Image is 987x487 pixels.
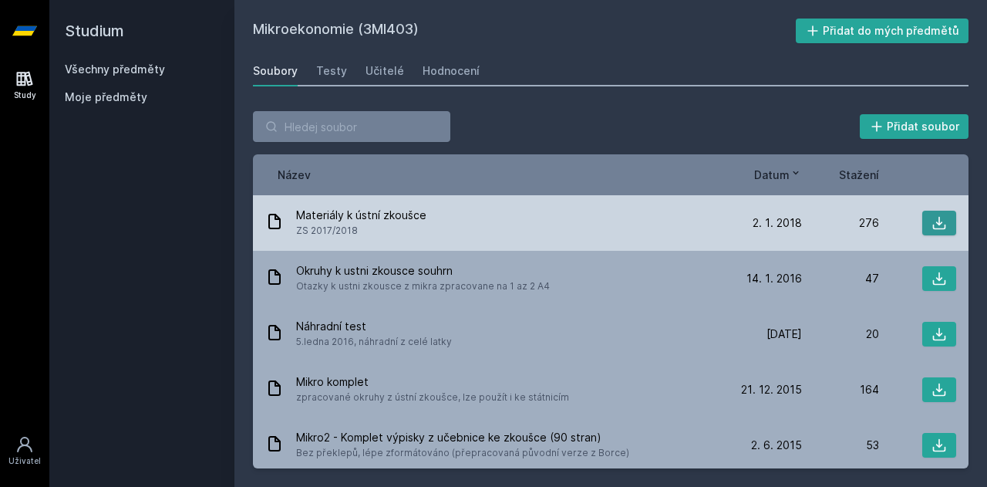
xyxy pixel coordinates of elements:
[802,271,879,286] div: 47
[423,56,480,86] a: Hodnocení
[65,63,165,76] a: Všechny předměty
[802,438,879,453] div: 53
[253,19,796,43] h2: Mikroekonomie (3MI403)
[754,167,790,183] span: Datum
[14,90,36,101] div: Study
[802,326,879,342] div: 20
[316,63,347,79] div: Testy
[860,114,969,139] button: Přidat soubor
[796,19,969,43] button: Přidat do mých předmětů
[253,63,298,79] div: Soubory
[65,90,147,105] span: Moje předměty
[296,319,452,334] span: Náhradní test
[754,167,802,183] button: Datum
[3,428,46,475] a: Uživatel
[296,263,550,279] span: Okruhy k ustni zkousce souhrn
[365,63,404,79] div: Učitelé
[278,167,311,183] button: Název
[296,374,569,390] span: Mikro komplet
[296,390,569,405] span: zpracované okruhy z ústní zkoušce, lze použít i ke státnicím
[741,382,802,397] span: 21. 12. 2015
[296,430,629,445] span: Mikro2 - Komplet výpisky z učebnice ke zkoušce (90 stran)
[253,111,450,142] input: Hledej soubor
[316,56,347,86] a: Testy
[3,62,46,109] a: Study
[423,63,480,79] div: Hodnocení
[296,223,426,238] span: ZS 2017/2018
[746,271,802,286] span: 14. 1. 2016
[253,56,298,86] a: Soubory
[296,208,426,223] span: Materiály k ústní zkoušce
[802,382,879,397] div: 164
[766,326,802,342] span: [DATE]
[365,56,404,86] a: Učitelé
[802,215,879,231] div: 276
[839,167,879,183] button: Stažení
[296,445,629,461] span: Bez překlepů, lépe zformátováno (přepracovaná původní verze z Borce)
[8,455,41,467] div: Uživatel
[296,334,452,350] span: 5.ledna 2016, náhradní z celé latky
[751,438,802,453] span: 2. 6. 2015
[753,215,802,231] span: 2. 1. 2018
[296,279,550,294] span: Otazky k ustni zkousce z mikra zpracovane na 1 az 2 A4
